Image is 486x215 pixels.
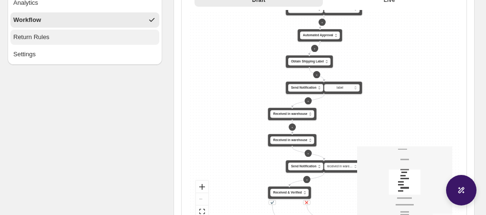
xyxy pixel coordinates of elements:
[273,190,301,195] span: Received & Verified
[288,163,323,170] button: Send Notification
[268,186,311,199] div: Received & Verified✔️❌
[291,164,316,169] span: Send Notification
[309,69,324,81] g: Edge from 2e1b1e02-8c34-4118-9e74-d873fc29ea84 to ee4293f9-f130-4cee-9014-a581b3998e10
[10,30,159,45] button: Return Rules
[319,19,326,26] button: +
[320,16,324,29] g: Edge from e12631c3-e6c2-4cbb-8dd2-73409d15bba4 to ef3e18d2-42eb-4d2c-847f-c3fa54b643ef
[313,71,320,78] button: +
[288,84,323,92] button: Send Notification
[273,138,307,143] span: Received in warehouse
[291,85,316,90] span: Send Notification
[270,136,314,144] button: Received in warehouse
[285,160,362,173] div: Send Notification
[273,112,307,116] span: Received in warehouse
[13,50,36,59] span: Settings
[288,58,330,65] button: Obtain Shipping Label
[311,45,318,52] button: +
[270,110,314,118] button: Received in warehouse
[289,123,296,131] button: +
[285,55,333,68] div: Obtain Shipping Label
[285,82,362,94] div: Send Notification
[304,150,311,157] button: +
[291,59,324,64] span: Obtain Shipping Label
[289,174,324,186] g: Edge from 1335c7e9-400a-4982-ad64-7aebd1e1f7f4 to afdea8c0-eb86-4c14-8238-87c4062022ba
[300,31,340,39] button: Automated Approval
[309,42,320,55] g: Edge from ef3e18d2-42eb-4d2c-847f-c3fa54b643ef to 2e1b1e02-8c34-4118-9e74-d873fc29ea84
[304,97,311,104] button: +
[13,32,49,42] span: Return Rules
[303,33,333,38] span: Automated Approval
[297,29,342,42] div: Automated Approval
[10,12,159,28] button: Workflow
[268,134,317,147] div: Received in warehouse
[268,108,317,121] div: Received in warehouse
[292,95,324,107] g: Edge from ee4293f9-f130-4cee-9014-a581b3998e10 to 288c1f10-e4bf-417c-ae34-a3dc860363c3
[196,181,208,193] button: zoom in
[10,47,159,62] button: Settings
[303,176,310,183] button: +
[13,15,41,25] span: Workflow
[292,147,324,160] g: Edge from a8fbbcf3-990d-45b4-931d-a1db20474b2a to 1335c7e9-400a-4982-ad64-7aebd1e1f7f4
[270,189,308,196] button: Received & Verified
